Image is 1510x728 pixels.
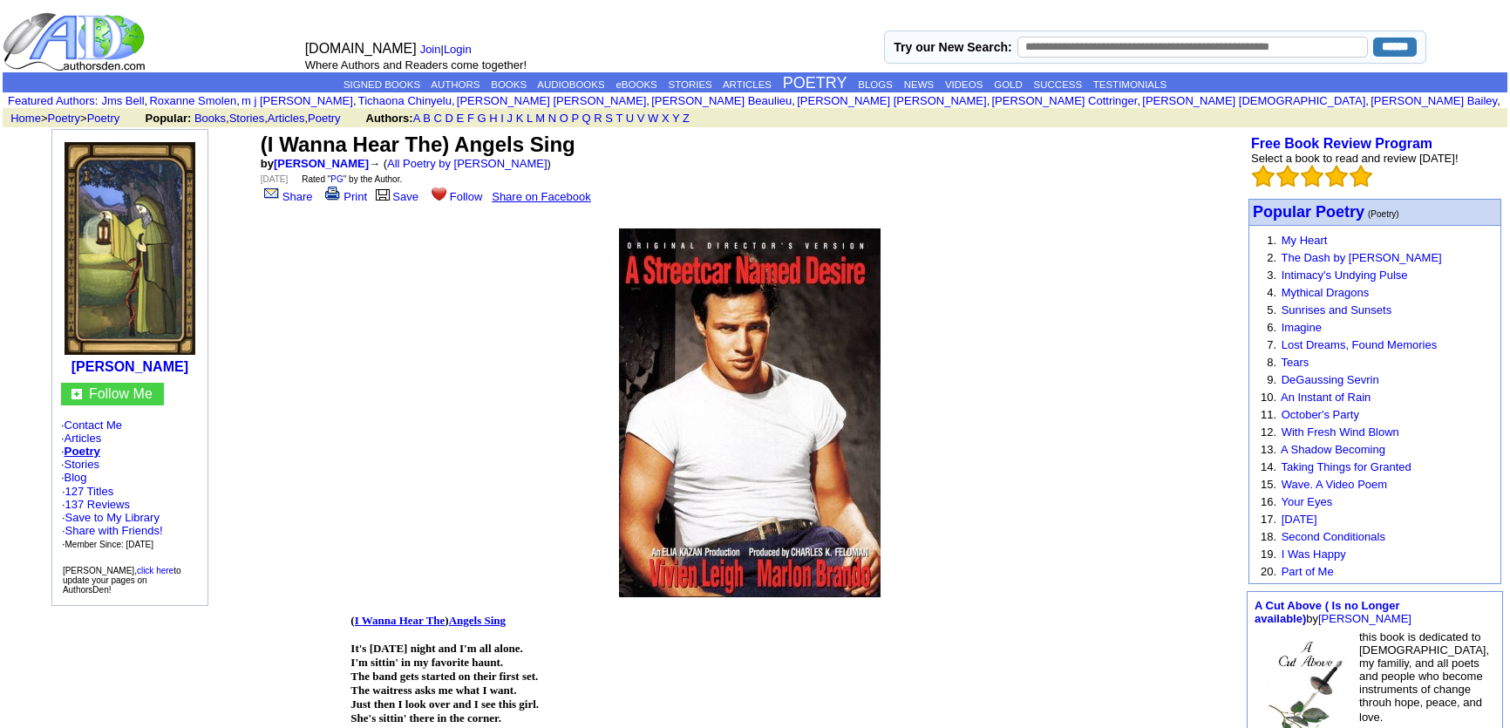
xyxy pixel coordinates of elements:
[723,79,772,90] a: ARTICLES
[594,112,602,125] a: R
[62,511,163,550] font: · · ·
[1282,530,1385,543] a: Second Conditionals
[1282,234,1328,247] a: My Heart
[65,445,100,458] a: Poetry
[1282,513,1317,526] a: [DATE]
[516,112,524,125] a: K
[1252,165,1275,187] img: bigemptystars.png
[1281,391,1371,404] a: An Instant of Rain
[500,112,504,125] a: I
[65,458,99,471] a: Stories
[444,43,472,56] a: Login
[1251,136,1432,151] a: Free Book Review Program
[1282,565,1334,578] a: Part of Me
[1281,251,1441,264] a: The Dash by [PERSON_NAME]
[637,112,645,125] a: V
[325,187,340,201] img: print.gif
[795,97,797,106] font: i
[1253,203,1364,221] font: Popular Poetry
[89,386,153,401] font: Follow Me
[1282,286,1369,299] a: Mythical Dragons
[1261,425,1276,439] font: 12.
[683,112,690,125] a: Z
[616,79,656,90] a: eBOOKS
[1282,478,1387,491] a: Wave. A Video Poem
[560,112,568,125] a: O
[477,112,486,125] a: G
[8,94,98,107] font: :
[322,190,367,203] a: Print
[146,112,192,125] b: Popular:
[1282,548,1346,561] a: I Was Happy
[194,112,226,125] a: Books
[4,112,142,125] font: > >
[672,112,679,125] a: Y
[71,389,82,399] img: gc.jpg
[71,359,188,374] a: [PERSON_NAME]
[491,79,527,90] a: BOOKS
[101,94,144,107] a: Jms Bell
[619,228,881,597] img: 350098.jpg
[1282,303,1391,316] a: Sunrises and Sunsets
[305,41,417,56] font: [DOMAIN_NAME]
[1267,321,1276,334] font: 6.
[423,112,431,125] a: B
[268,112,305,125] a: Articles
[10,112,41,125] a: Home
[350,614,506,627] b: ( )
[1282,338,1437,351] a: Lost Dreams, Found Memories
[489,112,497,125] a: H
[65,432,102,445] a: Articles
[994,79,1023,90] a: GOLD
[229,112,264,125] a: Stories
[63,566,181,595] font: [PERSON_NAME], to update your pages on AuthorsDen!
[1267,338,1276,351] font: 7.
[65,418,122,432] a: Contact Me
[1140,97,1142,106] font: i
[1369,97,1371,106] font: i
[65,540,154,549] font: Member Since: [DATE]
[261,174,288,184] font: [DATE]
[797,94,986,107] a: [PERSON_NAME] [PERSON_NAME]
[990,97,991,106] font: i
[3,11,149,72] img: logo_ad.gif
[1261,495,1276,508] font: 16.
[535,112,545,125] a: M
[669,79,712,90] a: STORIES
[261,190,313,203] a: Share
[261,133,575,156] font: (I Wanna Hear The) Angels Sing
[343,79,420,90] a: SIGNED BOOKS
[350,684,516,697] b: The waitress asks me what I want.
[1093,79,1167,90] a: TESTIMONIALS
[1267,303,1276,316] font: 5.
[1251,152,1459,165] font: Select a book to read and review [DATE]!
[616,112,622,125] a: T
[101,94,1502,107] font: , , , , , , , , , ,
[449,614,506,627] a: Angels Sing
[455,97,457,106] font: i
[582,112,591,125] a: Q
[1261,548,1276,561] font: 19.
[1267,269,1276,282] font: 3.
[1261,530,1276,543] font: 18.
[467,112,474,125] a: F
[1267,251,1276,264] font: 2.
[1281,460,1411,473] a: Taking Things for Granted
[302,174,402,184] font: Rated " " by the Author.
[1261,513,1276,526] font: 17.
[548,112,556,125] a: N
[992,94,1138,107] a: [PERSON_NAME] Cottringer
[350,670,538,683] b: The band gets started on their first set.
[1281,356,1309,369] a: Tears
[420,43,478,56] font: |
[65,485,114,498] a: 127 Titles
[1267,286,1276,299] font: 4.
[350,711,501,725] b: She's sittin' there in the corner.
[527,112,533,125] a: L
[1282,408,1359,421] a: October's Party
[1282,373,1379,386] a: DeGaussing Sevrin
[1261,460,1276,473] font: 14.
[330,174,343,184] a: PG
[65,511,160,524] a: Save to My Library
